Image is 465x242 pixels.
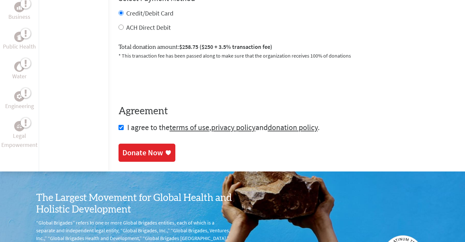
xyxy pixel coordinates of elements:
[119,67,217,93] iframe: reCAPTCHA
[126,23,171,31] label: ACH Direct Debit
[122,148,163,158] div: Donate Now
[126,9,173,17] label: Credit/Debit Card
[14,32,25,42] div: Public Health
[5,102,34,111] p: Engineering
[179,43,272,50] span: $258.75 ($250 + 3.5% transaction fee)
[8,2,30,21] a: BusinessBusiness
[14,2,25,12] div: Business
[127,122,320,132] span: I agree to the , and .
[14,121,25,131] div: Legal Empowerment
[12,72,26,81] p: Water
[3,42,36,51] p: Public Health
[17,63,22,71] img: Water
[1,131,37,149] p: Legal Empowerment
[211,122,255,132] a: privacy policy
[17,34,22,40] img: Public Health
[12,61,26,81] a: WaterWater
[17,5,22,10] img: Business
[14,61,25,72] div: Water
[3,32,36,51] a: Public HealthPublic Health
[268,122,318,132] a: donation policy
[17,94,22,99] img: Engineering
[119,52,455,60] p: * This transaction fee has been passed along to make sure that the organization receives 100% of ...
[5,91,34,111] a: EngineeringEngineering
[17,124,22,128] img: Legal Empowerment
[119,105,455,117] h4: Agreement
[8,12,30,21] p: Business
[170,122,209,132] a: terms of use
[36,192,232,215] h3: The Largest Movement for Global Health and Holistic Development
[14,91,25,102] div: Engineering
[1,121,37,149] a: Legal EmpowermentLegal Empowerment
[119,144,175,162] a: Donate Now
[119,42,272,52] label: Total donation amount:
